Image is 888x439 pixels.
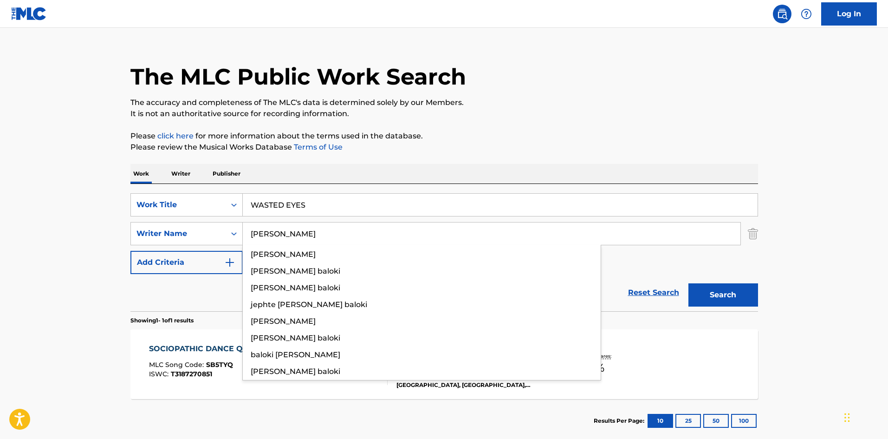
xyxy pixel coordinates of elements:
[224,257,235,268] img: 9d2ae6d4665cec9f34b9.svg
[251,267,340,275] span: [PERSON_NAME] baloki
[157,131,194,140] a: click here
[130,251,243,274] button: Add Criteria
[130,193,758,311] form: Search Form
[136,228,220,239] div: Writer Name
[842,394,888,439] iframe: Chat Widget
[844,404,850,432] div: Drag
[251,367,340,376] span: [PERSON_NAME] baloki
[777,8,788,20] img: search
[171,370,212,378] span: T3187270851
[594,417,647,425] p: Results Per Page:
[130,316,194,325] p: Showing 1 - 1 of 1 results
[821,2,877,26] a: Log In
[130,329,758,399] a: SOCIOPATHIC DANCE QUEENMLC Song Code:SB5TYQISWC:T3187270851Writers (6)[PERSON_NAME], [PERSON_NAME...
[130,108,758,119] p: It is not an authoritative source for recording information.
[688,283,758,307] button: Search
[773,5,791,23] a: Public Search
[675,414,701,428] button: 25
[801,8,812,20] img: help
[251,300,367,309] span: jephte [PERSON_NAME] baloki
[251,283,340,292] span: [PERSON_NAME] baloki
[797,5,816,23] div: Help
[396,373,537,389] div: AMAARAE, [PERSON_NAME], [GEOGRAPHIC_DATA], [GEOGRAPHIC_DATA], [GEOGRAPHIC_DATA]
[206,360,233,369] span: SB5TYQ
[210,164,243,183] p: Publisher
[136,199,220,210] div: Work Title
[11,7,47,20] img: MLC Logo
[149,343,270,354] div: SOCIOPATHIC DANCE QUEEN
[169,164,193,183] p: Writer
[623,282,684,303] a: Reset Search
[251,250,316,259] span: [PERSON_NAME]
[130,63,466,91] h1: The MLC Public Work Search
[731,414,757,428] button: 100
[648,414,673,428] button: 10
[130,142,758,153] p: Please review the Musical Works Database
[292,143,343,151] a: Terms of Use
[251,350,340,359] span: baloki [PERSON_NAME]
[251,334,340,342] span: [PERSON_NAME] baloki
[149,360,206,369] span: MLC Song Code :
[130,131,758,142] p: Please for more information about the terms used in the database.
[251,317,316,326] span: [PERSON_NAME]
[130,97,758,108] p: The accuracy and completeness of The MLC's data is determined solely by our Members.
[149,370,171,378] span: ISWC :
[130,164,152,183] p: Work
[748,222,758,245] img: Delete Criterion
[703,414,729,428] button: 50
